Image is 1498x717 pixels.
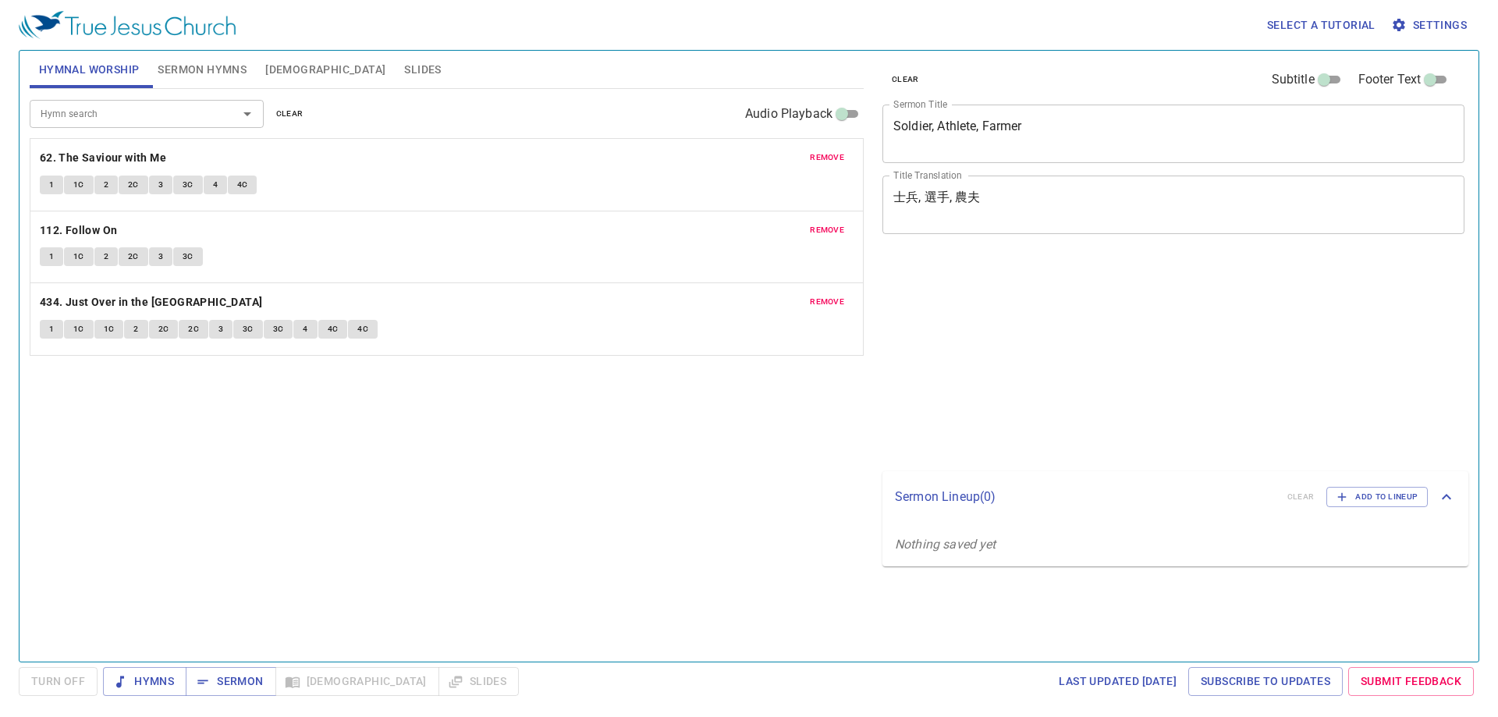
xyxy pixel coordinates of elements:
[40,221,120,240] button: 112. Follow On
[40,176,63,194] button: 1
[1361,672,1461,691] span: Submit Feedback
[104,178,108,192] span: 2
[103,667,186,696] button: Hymns
[265,60,385,80] span: [DEMOGRAPHIC_DATA]
[810,223,844,237] span: remove
[876,250,1350,466] iframe: from-child
[882,471,1468,523] div: Sermon Lineup(0)clearAdd to Lineup
[1348,667,1474,696] a: Submit Feedback
[273,322,284,336] span: 3C
[40,148,169,168] button: 62. The Saviour with Me
[236,103,258,125] button: Open
[104,250,108,264] span: 2
[158,322,169,336] span: 2C
[348,320,378,339] button: 4C
[40,247,63,266] button: 1
[800,148,854,167] button: remove
[318,320,348,339] button: 4C
[40,148,166,168] b: 62. The Saviour with Me
[1388,11,1473,40] button: Settings
[895,488,1275,506] p: Sermon Lineup ( 0 )
[40,320,63,339] button: 1
[115,672,174,691] span: Hymns
[1358,70,1422,89] span: Footer Text
[328,322,339,336] span: 4C
[892,73,919,87] span: clear
[149,176,172,194] button: 3
[213,178,218,192] span: 4
[1394,16,1467,35] span: Settings
[895,537,996,552] i: Nothing saved yet
[800,221,854,240] button: remove
[810,151,844,165] span: remove
[124,320,147,339] button: 2
[188,322,199,336] span: 2C
[357,322,368,336] span: 4C
[40,221,118,240] b: 112. Follow On
[1053,667,1183,696] a: Last updated [DATE]
[49,250,54,264] span: 1
[64,320,94,339] button: 1C
[119,176,148,194] button: 2C
[94,320,124,339] button: 1C
[1326,487,1428,507] button: Add to Lineup
[1261,11,1382,40] button: Select a tutorial
[893,190,1454,219] textarea: 士兵, 選手, 農夫
[183,178,193,192] span: 3C
[218,322,223,336] span: 3
[94,176,118,194] button: 2
[40,293,265,312] button: 434. Just Over in the [GEOGRAPHIC_DATA]
[183,250,193,264] span: 3C
[94,247,118,266] button: 2
[204,176,227,194] button: 4
[73,250,84,264] span: 1C
[104,322,115,336] span: 1C
[264,320,293,339] button: 3C
[73,178,84,192] span: 1C
[893,119,1454,148] textarea: Soldier, Athlete, Farmer
[810,295,844,309] span: remove
[1188,667,1343,696] a: Subscribe to Updates
[39,60,140,80] span: Hymnal Worship
[119,247,148,266] button: 2C
[228,176,257,194] button: 4C
[158,60,247,80] span: Sermon Hymns
[49,178,54,192] span: 1
[800,293,854,311] button: remove
[1267,16,1376,35] span: Select a tutorial
[303,322,307,336] span: 4
[243,322,254,336] span: 3C
[158,250,163,264] span: 3
[73,322,84,336] span: 1C
[209,320,233,339] button: 3
[179,320,208,339] button: 2C
[186,667,275,696] button: Sermon
[233,320,263,339] button: 3C
[1059,672,1177,691] span: Last updated [DATE]
[404,60,441,80] span: Slides
[158,178,163,192] span: 3
[1201,672,1330,691] span: Subscribe to Updates
[49,322,54,336] span: 1
[1336,490,1418,504] span: Add to Lineup
[149,247,172,266] button: 3
[237,178,248,192] span: 4C
[276,107,304,121] span: clear
[133,322,138,336] span: 2
[293,320,317,339] button: 4
[882,70,928,89] button: clear
[745,105,832,123] span: Audio Playback
[1272,70,1315,89] span: Subtitle
[173,247,203,266] button: 3C
[149,320,179,339] button: 2C
[128,250,139,264] span: 2C
[198,672,263,691] span: Sermon
[19,11,236,39] img: True Jesus Church
[64,176,94,194] button: 1C
[267,105,313,123] button: clear
[40,293,263,312] b: 434. Just Over in the [GEOGRAPHIC_DATA]
[128,178,139,192] span: 2C
[64,247,94,266] button: 1C
[173,176,203,194] button: 3C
